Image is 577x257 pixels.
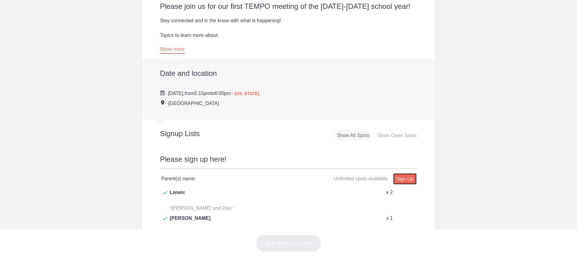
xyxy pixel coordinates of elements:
div: Topics to learn more about: [160,32,417,39]
a: Sign Up [393,173,417,185]
span: 6:00pm [215,91,231,96]
span: [GEOGRAPHIC_DATA] [168,101,219,106]
div: [DATE]-[DATE] TEMPO members. [160,39,417,46]
h2: Date and location [160,69,417,78]
h2: Please join us for our first TEMPO meeting of the [DATE]-[DATE] school year! [160,2,417,11]
button: Next: Review & Confirm [256,235,321,252]
img: Check dark green [163,217,167,220]
span: from to [168,91,259,96]
h2: Signup Lists [142,129,240,138]
span: “[PERSON_NAME] and Zion ” [170,206,235,211]
span: Unlimited spots available [334,176,388,181]
p: x 1 [386,215,393,222]
span: 5:15pm [194,91,210,96]
span: [PERSON_NAME] [170,215,211,229]
span: Laneic [170,189,185,203]
span: - [US_STATE] [232,91,259,96]
a: Show more [160,47,185,54]
h4: Parent(s) name [161,175,288,182]
div: Show All Spots [334,130,372,141]
span: [DATE], [168,91,185,96]
img: Event location [161,100,164,105]
img: Cal purple [160,90,165,95]
img: Check dark green [163,191,167,195]
h2: Please sign up here! [160,154,417,169]
div: Stay connected and in the know with what is happening! [160,17,417,24]
div: Show Open Spots [375,130,419,141]
p: x 2 [386,189,393,196]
